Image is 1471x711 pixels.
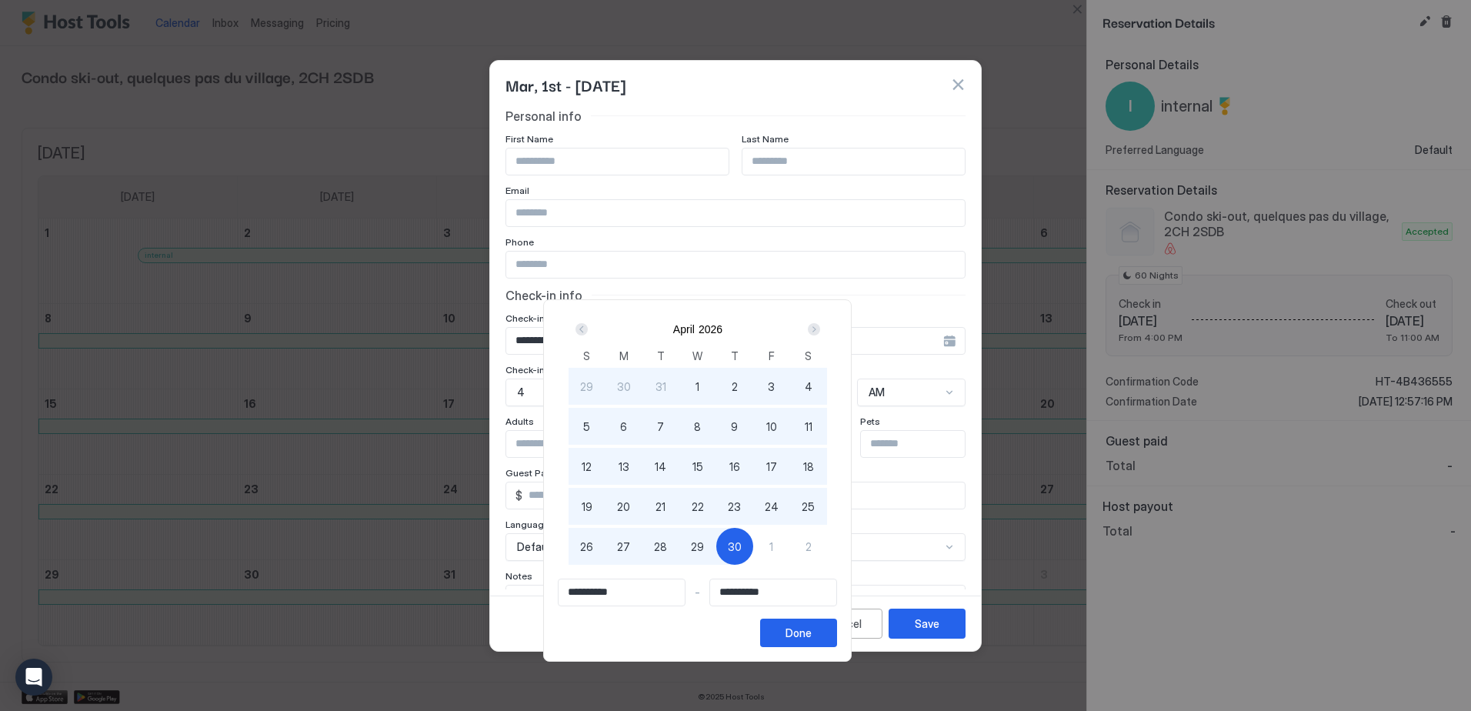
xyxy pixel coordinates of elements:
[642,448,679,485] button: 14
[732,379,738,395] span: 2
[617,379,631,395] span: 30
[790,368,827,405] button: 4
[569,368,605,405] button: 29
[605,488,642,525] button: 20
[716,528,753,565] button: 30
[605,528,642,565] button: 27
[679,408,716,445] button: 8
[642,488,679,525] button: 21
[805,379,812,395] span: 4
[790,488,827,525] button: 25
[559,579,685,606] input: Input Field
[786,625,812,641] div: Done
[583,419,590,435] span: 5
[605,448,642,485] button: 13
[582,499,592,515] span: 19
[580,539,593,555] span: 26
[699,323,722,335] button: 2026
[728,539,742,555] span: 30
[769,539,773,555] span: 1
[695,379,699,395] span: 1
[760,619,837,647] button: Done
[695,586,700,599] span: -
[642,368,679,405] button: 31
[790,408,827,445] button: 11
[768,379,775,395] span: 3
[692,348,702,364] span: W
[716,368,753,405] button: 2
[753,528,790,565] button: 1
[766,419,777,435] span: 10
[619,348,629,364] span: M
[692,499,704,515] span: 22
[802,499,815,515] span: 25
[769,348,775,364] span: F
[642,528,679,565] button: 28
[729,459,740,475] span: 16
[694,419,701,435] span: 8
[753,368,790,405] button: 3
[753,488,790,525] button: 24
[569,488,605,525] button: 19
[655,499,665,515] span: 21
[569,448,605,485] button: 12
[583,348,590,364] span: S
[766,459,777,475] span: 17
[803,459,814,475] span: 18
[673,323,695,335] button: April
[802,320,823,339] button: Next
[654,539,667,555] span: 28
[716,408,753,445] button: 9
[620,419,627,435] span: 6
[605,408,642,445] button: 6
[806,539,812,555] span: 2
[731,348,739,364] span: T
[790,448,827,485] button: 18
[657,348,665,364] span: T
[572,320,593,339] button: Prev
[765,499,779,515] span: 24
[617,499,630,515] span: 20
[655,379,666,395] span: 31
[569,528,605,565] button: 26
[691,539,704,555] span: 29
[619,459,629,475] span: 13
[679,528,716,565] button: 29
[805,348,812,364] span: S
[15,659,52,696] div: Open Intercom Messenger
[728,499,741,515] span: 23
[753,448,790,485] button: 17
[731,419,738,435] span: 9
[790,528,827,565] button: 2
[580,379,593,395] span: 29
[679,368,716,405] button: 1
[679,488,716,525] button: 22
[655,459,666,475] span: 14
[582,459,592,475] span: 12
[605,368,642,405] button: 30
[710,579,836,606] input: Input Field
[642,408,679,445] button: 7
[716,448,753,485] button: 16
[692,459,703,475] span: 15
[679,448,716,485] button: 15
[805,419,812,435] span: 11
[569,408,605,445] button: 5
[753,408,790,445] button: 10
[657,419,664,435] span: 7
[716,488,753,525] button: 23
[617,539,630,555] span: 27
